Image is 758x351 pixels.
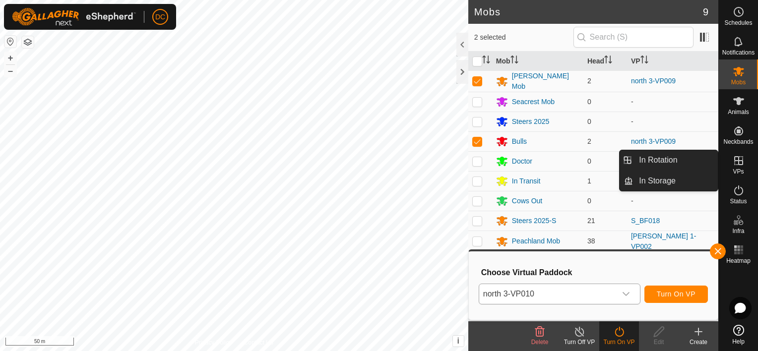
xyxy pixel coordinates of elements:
button: i [453,336,464,347]
span: north 3-VP010 [479,284,616,304]
span: Notifications [722,50,755,56]
span: Heatmap [726,258,751,264]
div: Edit [639,338,679,347]
span: Mobs [731,79,746,85]
li: In Storage [620,171,718,191]
a: Help [719,321,758,349]
a: Contact Us [244,338,273,347]
span: Schedules [724,20,752,26]
h3: Choose Virtual Paddock [481,268,708,277]
li: In Rotation [620,150,718,170]
div: Seacrest Mob [512,97,555,107]
div: Turn On VP [599,338,639,347]
img: Gallagher Logo [12,8,136,26]
td: - [627,112,718,131]
span: In Storage [639,175,676,187]
div: Turn Off VP [560,338,599,347]
span: 0 [587,157,591,165]
span: 38 [587,237,595,245]
a: [PERSON_NAME] 1-VP002 [631,232,696,250]
span: Neckbands [723,139,753,145]
td: - [627,191,718,211]
span: 21 [587,217,595,225]
button: – [4,65,16,77]
p-sorticon: Activate to sort [604,57,612,65]
a: In Storage [633,171,718,191]
div: [PERSON_NAME] Mob [512,71,579,92]
th: VP [627,52,718,71]
h2: Mobs [474,6,703,18]
a: In Rotation [633,150,718,170]
button: Reset Map [4,36,16,48]
span: Delete [531,339,549,346]
span: 0 [587,98,591,106]
span: 2 [587,137,591,145]
span: Turn On VP [657,290,695,298]
th: Mob [492,52,583,71]
span: 0 [587,117,591,125]
td: - [627,92,718,112]
span: 0 [587,197,591,205]
div: Steers 2025-S [512,216,557,226]
span: 9 [703,4,708,19]
button: Map Layers [22,36,34,48]
div: Bulls [512,136,527,147]
a: S_BF018 [631,217,660,225]
div: Create [679,338,718,347]
span: DC [155,12,165,22]
p-sorticon: Activate to sort [640,57,648,65]
input: Search (S) [573,27,694,48]
a: north 3-VP009 [631,137,676,145]
a: Privacy Policy [195,338,232,347]
span: In Rotation [639,154,677,166]
button: + [4,52,16,64]
span: 2 [587,77,591,85]
p-sorticon: Activate to sort [482,57,490,65]
p-sorticon: Activate to sort [510,57,518,65]
div: Doctor [512,156,532,167]
th: Head [583,52,627,71]
span: 2 selected [474,32,573,43]
a: north 3-VP009 [631,77,676,85]
div: Cows Out [512,196,542,206]
span: i [457,337,459,345]
button: Turn On VP [644,286,708,303]
div: Peachland Mob [512,236,560,246]
div: Steers 2025 [512,117,550,127]
div: In Transit [512,176,541,186]
span: Help [732,339,745,345]
span: Animals [728,109,749,115]
span: 1 [587,177,591,185]
span: Infra [732,228,744,234]
span: Status [730,198,747,204]
span: VPs [733,169,744,175]
div: dropdown trigger [616,284,636,304]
